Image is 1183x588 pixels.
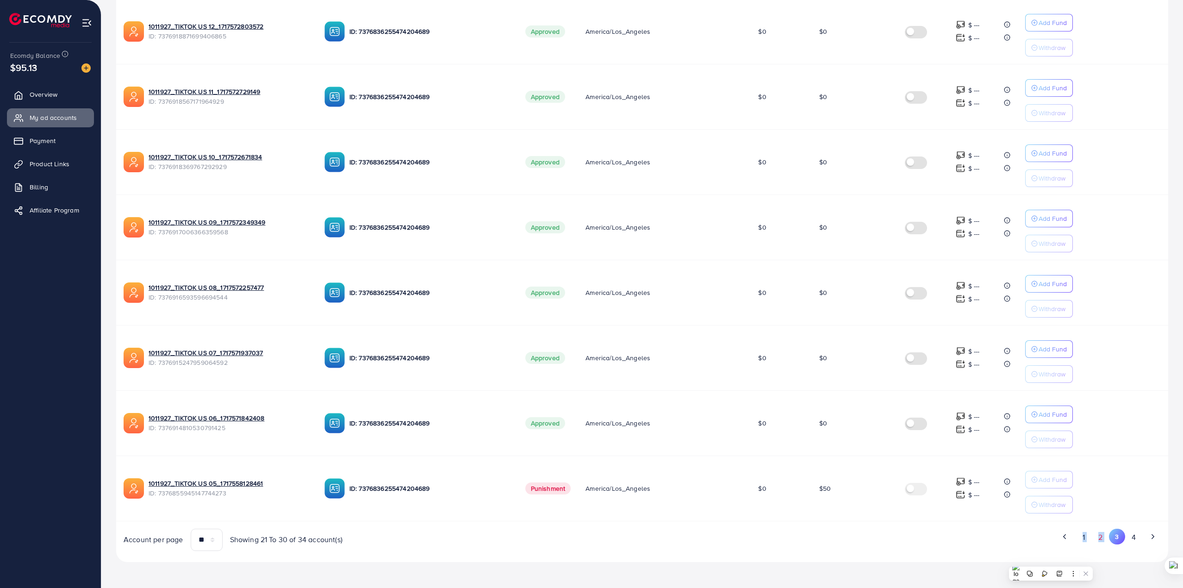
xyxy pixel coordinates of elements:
button: Withdraw [1025,39,1073,56]
p: $ --- [968,294,980,305]
span: Account per page [124,534,183,545]
p: $ --- [968,281,980,292]
p: $ --- [968,228,980,239]
span: Billing [30,182,48,192]
span: $0 [758,27,766,36]
a: My ad accounts [7,108,94,127]
img: top-up amount [956,281,965,291]
a: 1011927_TIKTOK US 09_1717572349349 [149,218,310,227]
span: $0 [758,223,766,232]
button: Go to previous page [1057,529,1073,544]
a: 1011927_TIKTOK US 10_1717572671834 [149,152,310,162]
img: ic-ads-acc.e4c84228.svg [124,152,144,172]
img: ic-ads-acc.e4c84228.svg [124,21,144,42]
a: Product Links [7,155,94,173]
div: <span class='underline'>1011927_TIKTOK US 11_1717572729149</span></br>7376918567171964929 [149,87,310,106]
p: Add Fund [1039,474,1067,485]
button: Go to page 2 [1092,529,1109,546]
button: Withdraw [1025,104,1073,122]
p: Add Fund [1039,17,1067,28]
span: ID: 7376914810530791425 [149,423,310,432]
a: 1011927_TIKTOK US 12_1717572803572 [149,22,310,31]
img: ic-ba-acc.ded83a64.svg [324,21,345,42]
img: top-up amount [956,216,965,225]
iframe: Chat [1144,546,1176,581]
span: $95.13 [9,56,39,80]
img: top-up amount [956,20,965,30]
a: 1011927_TIKTOK US 11_1717572729149 [149,87,310,96]
img: top-up amount [956,98,965,108]
span: Showing 21 To 30 of 34 account(s) [230,534,342,545]
span: Product Links [30,159,69,169]
img: top-up amount [956,477,965,487]
span: Overview [30,90,57,99]
img: ic-ba-acc.ded83a64.svg [324,217,345,238]
p: ID: 7376836255474204689 [349,483,511,494]
span: America/Los_Angeles [585,419,650,428]
img: top-up amount [956,425,965,434]
span: My ad accounts [30,113,77,122]
p: Add Fund [1039,278,1067,289]
p: $ --- [968,346,980,357]
img: image [81,63,91,73]
span: Approved [525,287,565,299]
img: top-up amount [956,85,965,95]
img: ic-ba-acc.ded83a64.svg [324,478,345,499]
p: $ --- [968,98,980,109]
button: Withdraw [1025,365,1073,383]
span: Payment [30,136,56,145]
span: $0 [819,288,827,297]
img: top-up amount [956,346,965,356]
p: $ --- [968,359,980,370]
span: America/Los_Angeles [585,27,650,36]
p: Add Fund [1039,213,1067,224]
p: $ --- [968,150,980,161]
span: ID: 7376915247959064592 [149,358,310,367]
p: ID: 7376836255474204689 [349,287,511,298]
p: ID: 7376836255474204689 [349,418,511,429]
p: Withdraw [1039,173,1065,184]
img: ic-ba-acc.ded83a64.svg [324,282,345,303]
a: 1011927_TIKTOK US 06_1717571842408 [149,413,310,423]
a: 1011927_TIKTOK US 07_1717571937037 [149,348,310,357]
button: Add Fund [1025,79,1073,97]
p: ID: 7376836255474204689 [349,156,511,168]
p: $ --- [968,19,980,31]
span: Approved [525,25,565,38]
span: $0 [758,353,766,363]
img: ic-ads-acc.e4c84228.svg [124,282,144,303]
span: ID: 7376917006366359568 [149,227,310,237]
button: Withdraw [1025,235,1073,252]
span: Approved [525,352,565,364]
span: $0 [758,288,766,297]
img: top-up amount [956,294,965,304]
div: <span class='underline'>1011927_TIKTOK US 05_1717558128461</span></br>7376855945147744273 [149,479,310,498]
ul: Pagination [650,529,1161,546]
img: ic-ads-acc.e4c84228.svg [124,87,144,107]
a: logo [9,13,72,27]
img: ic-ads-acc.e4c84228.svg [124,217,144,238]
button: Add Fund [1025,471,1073,488]
div: <span class='underline'>1011927_TIKTOK US 07_1717571937037</span></br>7376915247959064592 [149,348,310,367]
img: ic-ads-acc.e4c84228.svg [124,348,144,368]
button: Go to page 1 [1076,529,1092,546]
span: Affiliate Program [30,206,79,215]
img: top-up amount [956,163,965,173]
img: top-up amount [956,150,965,160]
img: ic-ba-acc.ded83a64.svg [324,348,345,368]
button: Withdraw [1025,496,1073,513]
p: Withdraw [1039,238,1065,249]
p: Add Fund [1039,82,1067,94]
span: America/Los_Angeles [585,288,650,297]
a: 1011927_TIKTOK US 08_1717572257477 [149,283,310,292]
img: ic-ads-acc.e4c84228.svg [124,413,144,433]
button: Add Fund [1025,144,1073,162]
span: Approved [525,91,565,103]
button: Add Fund [1025,210,1073,227]
button: Add Fund [1025,406,1073,423]
a: Payment [7,131,94,150]
span: America/Los_Angeles [585,484,650,493]
span: $0 [819,223,827,232]
p: ID: 7376836255474204689 [349,222,511,233]
span: America/Los_Angeles [585,353,650,363]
